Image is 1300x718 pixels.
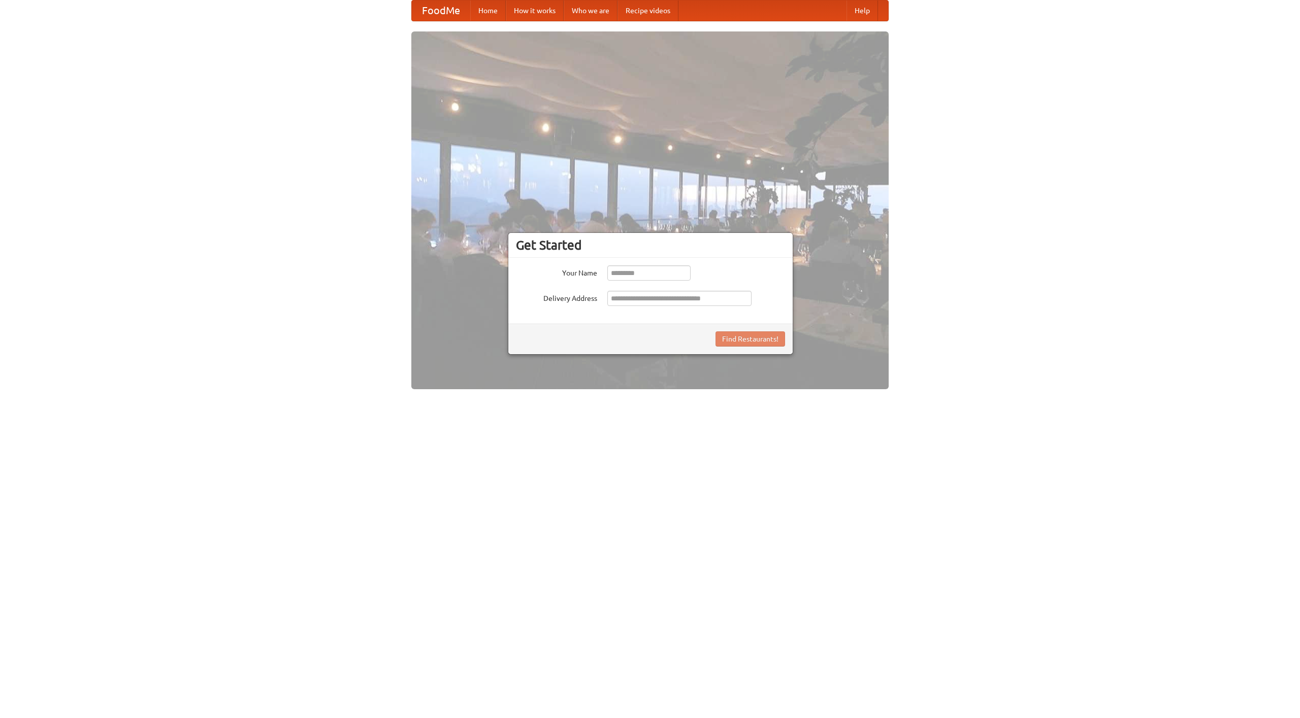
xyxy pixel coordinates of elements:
a: Recipe videos [617,1,678,21]
h3: Get Started [516,237,785,253]
label: Delivery Address [516,291,597,303]
a: How it works [506,1,564,21]
a: Home [470,1,506,21]
button: Find Restaurants! [716,331,785,347]
a: Who we are [564,1,617,21]
a: FoodMe [412,1,470,21]
label: Your Name [516,265,597,278]
a: Help [847,1,878,21]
